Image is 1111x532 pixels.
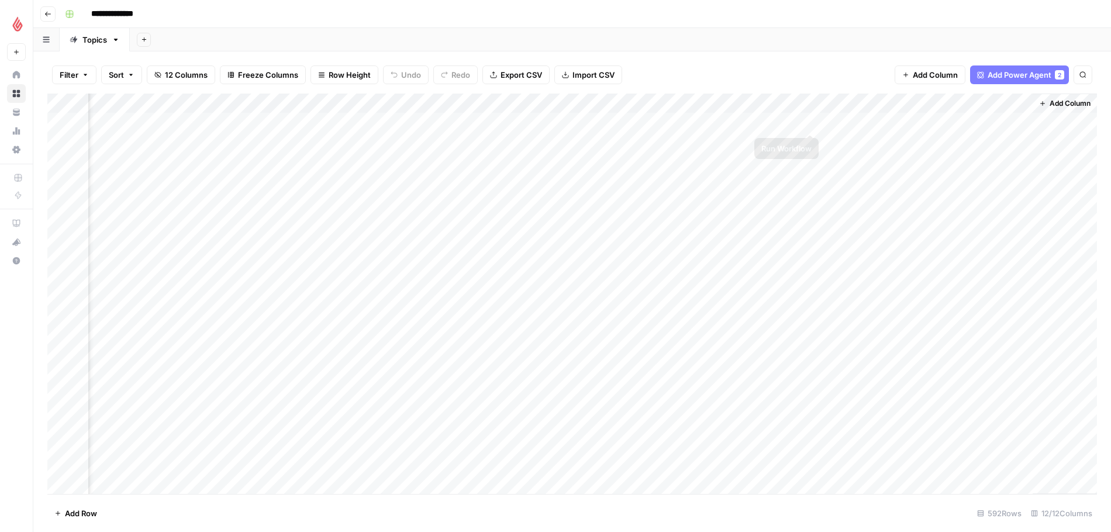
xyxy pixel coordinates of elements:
[101,65,142,84] button: Sort
[401,69,421,81] span: Undo
[147,65,215,84] button: 12 Columns
[482,65,550,84] button: Export CSV
[1026,504,1097,523] div: 12/12 Columns
[7,84,26,103] a: Browse
[7,65,26,84] a: Home
[165,69,208,81] span: 12 Columns
[7,251,26,270] button: Help + Support
[988,69,1051,81] span: Add Power Agent
[47,504,104,523] button: Add Row
[52,65,96,84] button: Filter
[60,69,78,81] span: Filter
[1050,98,1091,109] span: Add Column
[7,140,26,159] a: Settings
[451,69,470,81] span: Redo
[60,28,130,51] a: Topics
[238,69,298,81] span: Freeze Columns
[65,507,97,519] span: Add Row
[554,65,622,84] button: Import CSV
[220,65,306,84] button: Freeze Columns
[82,34,107,46] div: Topics
[7,214,26,233] a: AirOps Academy
[1058,70,1061,80] span: 2
[895,65,965,84] button: Add Column
[572,69,615,81] span: Import CSV
[7,233,26,251] button: What's new?
[310,65,378,84] button: Row Height
[109,69,124,81] span: Sort
[1055,70,1064,80] div: 2
[7,9,26,39] button: Workspace: Lightspeed
[7,103,26,122] a: Your Data
[972,504,1026,523] div: 592 Rows
[329,69,371,81] span: Row Height
[761,143,812,154] div: Run Workflow
[433,65,478,84] button: Redo
[501,69,542,81] span: Export CSV
[1034,96,1095,111] button: Add Column
[970,65,1069,84] button: Add Power Agent2
[7,122,26,140] a: Usage
[913,69,958,81] span: Add Column
[8,233,25,251] div: What's new?
[7,13,28,34] img: Lightspeed Logo
[383,65,429,84] button: Undo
